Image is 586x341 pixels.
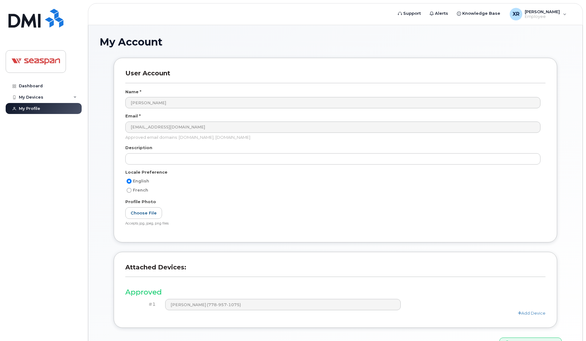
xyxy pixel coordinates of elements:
h3: User Account [125,69,545,83]
label: Locale Preference [125,169,167,175]
input: French [127,188,132,193]
input: English [127,179,132,184]
div: Accepts jpg, jpeg, png files [125,221,540,226]
h1: My Account [100,36,571,47]
span: French [133,188,148,192]
label: Email * [125,113,141,119]
label: Description [125,145,152,151]
div: Approved email domains: [DOMAIN_NAME], [DOMAIN_NAME] [125,134,540,140]
h3: Attached Devices: [125,263,545,277]
a: Add Device [518,311,545,316]
label: Choose File [125,207,162,219]
h3: Approved [125,288,545,296]
label: Name * [125,89,141,95]
label: Profile Photo [125,199,156,205]
span: English [133,179,149,183]
h4: #1 [130,302,156,307]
